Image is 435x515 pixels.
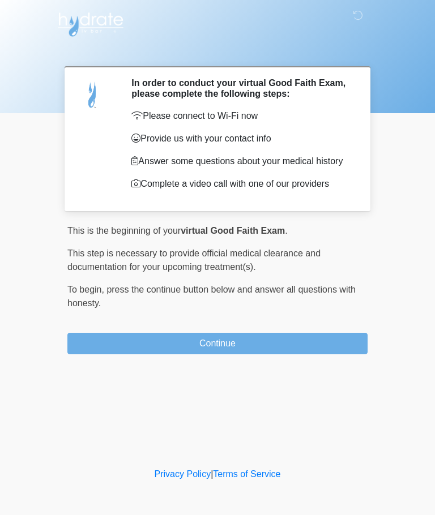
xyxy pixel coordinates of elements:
[131,109,351,123] p: Please connect to Wi-Fi now
[67,248,321,272] span: This step is necessary to provide official medical clearance and documentation for your upcoming ...
[285,226,287,235] span: .
[67,333,368,354] button: Continue
[131,78,351,99] h2: In order to conduct your virtual Good Faith Exam, please complete the following steps:
[211,469,213,479] a: |
[59,41,376,62] h1: ‎ ‎ ‎ ‎
[181,226,285,235] strong: virtual Good Faith Exam
[76,78,110,111] img: Agent Avatar
[131,132,351,145] p: Provide us with your contact info
[213,469,280,479] a: Terms of Service
[131,154,351,168] p: Answer some questions about your medical history
[67,226,181,235] span: This is the beginning of your
[56,8,125,37] img: Hydrate IV Bar - Arcadia Logo
[67,285,356,308] span: press the continue button below and answer all questions with honesty.
[155,469,211,479] a: Privacy Policy
[67,285,106,294] span: To begin,
[131,177,351,191] p: Complete a video call with one of our providers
